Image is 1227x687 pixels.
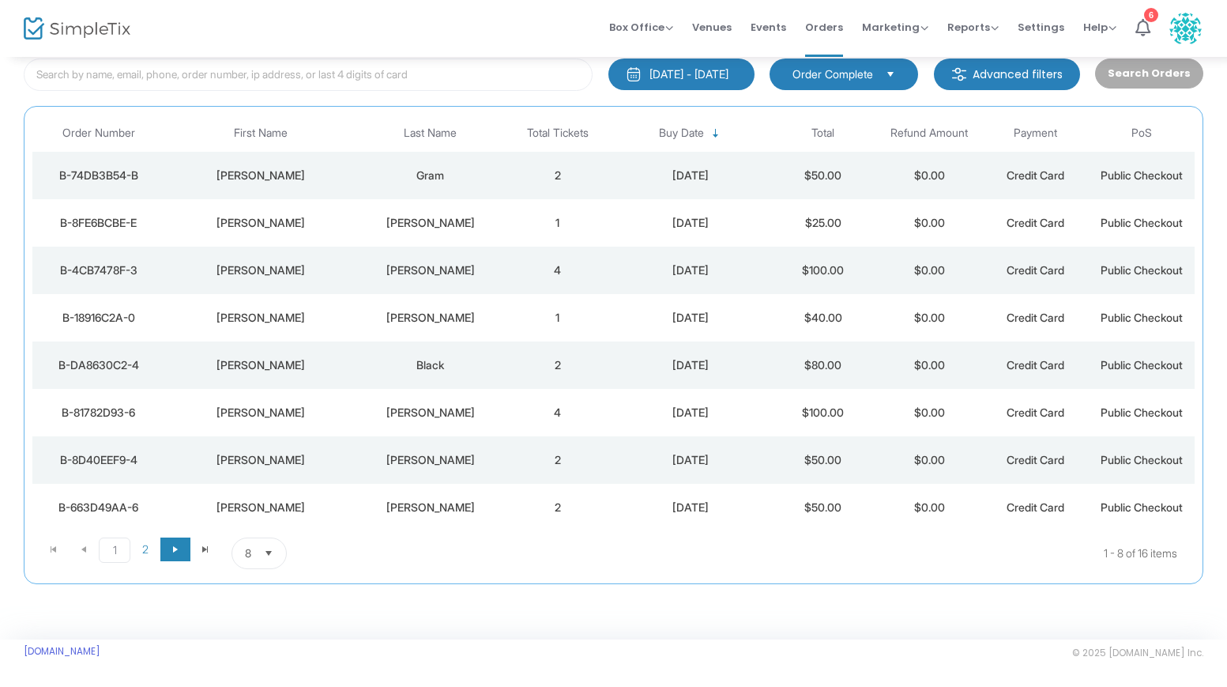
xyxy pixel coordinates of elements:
[615,500,766,515] div: 9/6/2025
[169,405,352,421] div: Sarah
[951,66,967,82] img: filter
[692,7,732,47] span: Venues
[805,7,843,47] span: Orders
[36,405,161,421] div: B-81782D93-6
[1072,647,1203,659] span: © 2025 [DOMAIN_NAME] Inc.
[615,405,766,421] div: 9/28/2025
[360,500,501,515] div: Spencer
[234,126,288,140] span: First Name
[169,168,352,183] div: Adelia
[505,247,611,294] td: 4
[876,436,982,484] td: $0.00
[190,538,220,561] span: Go to the last page
[245,545,251,561] span: 8
[770,115,876,152] th: Total
[36,500,161,515] div: B-663D49AA-6
[876,389,982,436] td: $0.00
[770,342,876,389] td: $80.00
[1007,500,1064,514] span: Credit Card
[615,452,766,468] div: 9/27/2025
[505,294,611,342] td: 1
[505,436,611,484] td: 2
[876,247,982,294] td: $0.00
[199,543,212,556] span: Go to the last page
[1101,216,1183,229] span: Public Checkout
[934,59,1080,90] m-button: Advanced filters
[1007,311,1064,324] span: Credit Card
[1083,20,1116,35] span: Help
[99,538,130,563] span: Page 1
[770,389,876,436] td: $100.00
[505,342,611,389] td: 2
[615,168,766,183] div: 10/15/2025
[62,126,135,140] span: Order Number
[1101,168,1183,182] span: Public Checkout
[770,294,876,342] td: $40.00
[169,310,352,326] div: Diann
[659,126,704,140] span: Buy Date
[36,357,161,373] div: B-DA8630C2-4
[876,199,982,247] td: $0.00
[36,310,161,326] div: B-18916C2A-0
[1101,406,1183,419] span: Public Checkout
[169,262,352,278] div: Bruce
[876,152,982,199] td: $0.00
[505,389,611,436] td: 4
[1101,453,1183,466] span: Public Checkout
[649,66,728,82] div: [DATE] - [DATE]
[169,500,352,515] div: Melissa
[1007,263,1064,277] span: Credit Card
[505,152,611,199] td: 2
[258,538,280,568] button: Select
[169,452,352,468] div: Carole
[1007,216,1064,229] span: Credit Card
[1131,126,1152,140] span: PoS
[505,199,611,247] td: 1
[879,66,901,83] button: Select
[876,342,982,389] td: $0.00
[24,645,100,658] a: [DOMAIN_NAME]
[1007,406,1064,419] span: Credit Card
[770,484,876,531] td: $50.00
[626,66,642,82] img: monthly
[360,310,501,326] div: Butler
[1101,358,1183,372] span: Public Checkout
[1007,168,1064,182] span: Credit Card
[36,168,161,183] div: B-74DB3B54-B
[130,538,160,561] span: Page 2
[24,59,593,91] input: Search by name, email, phone, order number, ip address, or last 4 digits of card
[360,357,501,373] div: Black
[169,543,182,556] span: Go to the next page
[1007,453,1064,466] span: Credit Card
[609,20,673,35] span: Box Office
[709,127,722,140] span: Sortable
[160,538,190,561] span: Go to the next page
[792,66,873,82] span: Order Complete
[36,215,161,231] div: B-8FE6BCBE-E
[1007,358,1064,372] span: Credit Card
[947,20,999,35] span: Reports
[36,262,161,278] div: B-4CB7478F-3
[1101,500,1183,514] span: Public Checkout
[169,215,352,231] div: Jackie
[770,247,876,294] td: $100.00
[1101,263,1183,277] span: Public Checkout
[360,405,501,421] div: Ward
[505,115,611,152] th: Total Tickets
[615,262,766,278] div: 10/10/2025
[770,152,876,199] td: $50.00
[360,168,501,183] div: Gram
[404,126,457,140] span: Last Name
[615,310,766,326] div: 10/9/2025
[615,215,766,231] div: 10/12/2025
[1018,7,1064,47] span: Settings
[862,20,928,35] span: Marketing
[360,215,501,231] div: Tetreault
[751,7,786,47] span: Events
[36,452,161,468] div: B-8D40EEF9-4
[615,357,766,373] div: 10/8/2025
[360,452,501,468] div: Futrelle
[32,115,1195,531] div: Data table
[169,357,352,373] div: Cynthia
[770,199,876,247] td: $25.00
